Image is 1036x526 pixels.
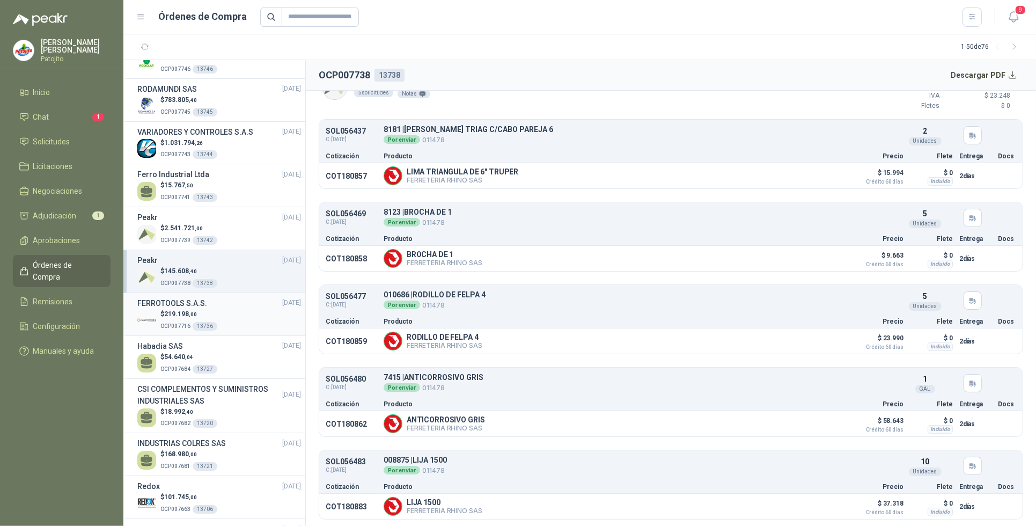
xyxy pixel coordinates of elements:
a: Solicitudes [13,131,111,152]
p: $ 37.318 [850,497,903,515]
span: 145.608 [164,267,197,275]
p: Docs [998,401,1016,407]
p: 2 días [959,252,991,265]
img: Company Logo [137,139,156,158]
a: Chat1 [13,107,111,127]
div: 13720 [193,419,217,428]
a: INDUSTRIAS COLRES SAS[DATE] $168.980,00OCP00768113721 [137,437,301,471]
img: Company Logo [384,332,402,350]
span: [DATE] [282,439,301,449]
span: OCP007681 [160,463,190,469]
span: Inicio [33,86,50,98]
p: $ 0 [910,414,953,427]
img: Company Logo [384,415,402,433]
span: Crédito 60 días [850,262,903,267]
p: $ [160,180,217,191]
p: $ [160,352,217,362]
p: [PERSON_NAME] [PERSON_NAME] [41,39,111,54]
p: IVA [875,91,939,101]
h3: Redox [137,480,160,492]
p: Entrega [959,236,991,242]
span: OCP007682 [160,420,190,426]
span: [DATE] [282,84,301,94]
p: 2 días [959,500,991,513]
span: 783.805 [164,96,197,104]
div: 13721 [193,462,217,471]
span: 219.198 [164,310,197,318]
p: 011478 [384,382,483,393]
p: SOL056477 [326,293,366,301]
span: Remisiones [33,296,73,308]
p: Flete [910,318,953,325]
div: 13743 [193,193,217,202]
p: Entrega [959,401,991,407]
div: 5 solicitudes [354,89,393,97]
span: C: [DATE] [326,218,366,227]
div: Unidades [909,220,942,228]
p: Flete [910,484,953,490]
span: ,04 [185,354,193,360]
p: FERRETERIA RHINO SAS [407,507,482,515]
p: 2 días [959,418,991,430]
p: $ [160,138,217,148]
span: OCP007746 [160,66,190,72]
span: Crédito 60 días [850,510,903,515]
div: GAL [915,385,935,393]
p: 011478 [384,299,486,311]
span: [DATE] [282,481,301,492]
p: 011478 [384,134,553,145]
p: 8123 | BROCHA DE 1 [384,208,452,216]
div: Por enviar [384,466,420,474]
h3: FERROTOOLS S.A.S. [137,297,207,309]
p: $ 0 [910,332,953,345]
h3: Peakr [137,211,158,223]
p: Flete [910,401,953,407]
span: Configuración [33,320,80,332]
span: 101.745 [164,493,197,501]
span: Crédito 60 días [850,345,903,350]
p: $ [160,492,217,502]
div: 13746 [193,65,217,74]
div: Unidades [909,302,942,311]
p: $ [160,95,217,105]
span: 18.992 [164,408,193,415]
span: OCP007739 [160,237,190,243]
div: Incluido [928,425,953,434]
span: [DATE] [282,255,301,266]
p: Fletes [875,101,939,111]
p: Docs [998,484,1016,490]
p: Producto [384,153,843,159]
a: Configuración [13,316,111,337]
div: Por enviar [384,135,420,144]
a: Peakr[DATE] Company Logo$145.608,40OCP00773813738 [137,254,301,288]
div: 13745 [193,108,217,116]
span: 1 [92,113,104,121]
div: Incluido [928,177,953,186]
p: COT180883 [326,502,377,511]
p: COT180862 [326,420,377,428]
span: 1 [92,211,104,220]
span: 2.541.721 [164,224,203,232]
p: 011478 [384,465,447,476]
a: Peakr[DATE] Company Logo$2.541.721,00OCP00773913742 [137,211,301,245]
p: Docs [998,236,1016,242]
a: Aprobaciones [13,230,111,251]
p: COT180858 [326,254,377,263]
img: Company Logo [137,54,156,72]
div: 13738 [374,69,405,82]
a: CSI COMPLEMENTOS Y SUMINISTROS INDUSTRIALES SAS[DATE] $18.992,40OCP00768213720 [137,383,301,429]
span: Chat [33,111,49,123]
span: [DATE] [282,390,301,400]
span: [DATE] [282,298,301,308]
div: 1 - 50 de 76 [961,39,1023,56]
p: $ 9.663 [850,249,903,267]
a: FERROTOOLS S.A.S.[DATE] Company Logo$219.198,00OCP00771613736 [137,297,301,331]
span: OCP007743 [160,151,190,157]
p: 5 [923,208,927,220]
p: $ [160,309,217,319]
span: 15.767 [164,181,193,189]
p: FERRETERIA RHINO SAS [407,341,482,349]
div: 13742 [193,236,217,245]
a: Ferro Industrial Ltda[DATE] $15.767,50OCP00774113743 [137,169,301,202]
span: Aprobaciones [33,235,80,246]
